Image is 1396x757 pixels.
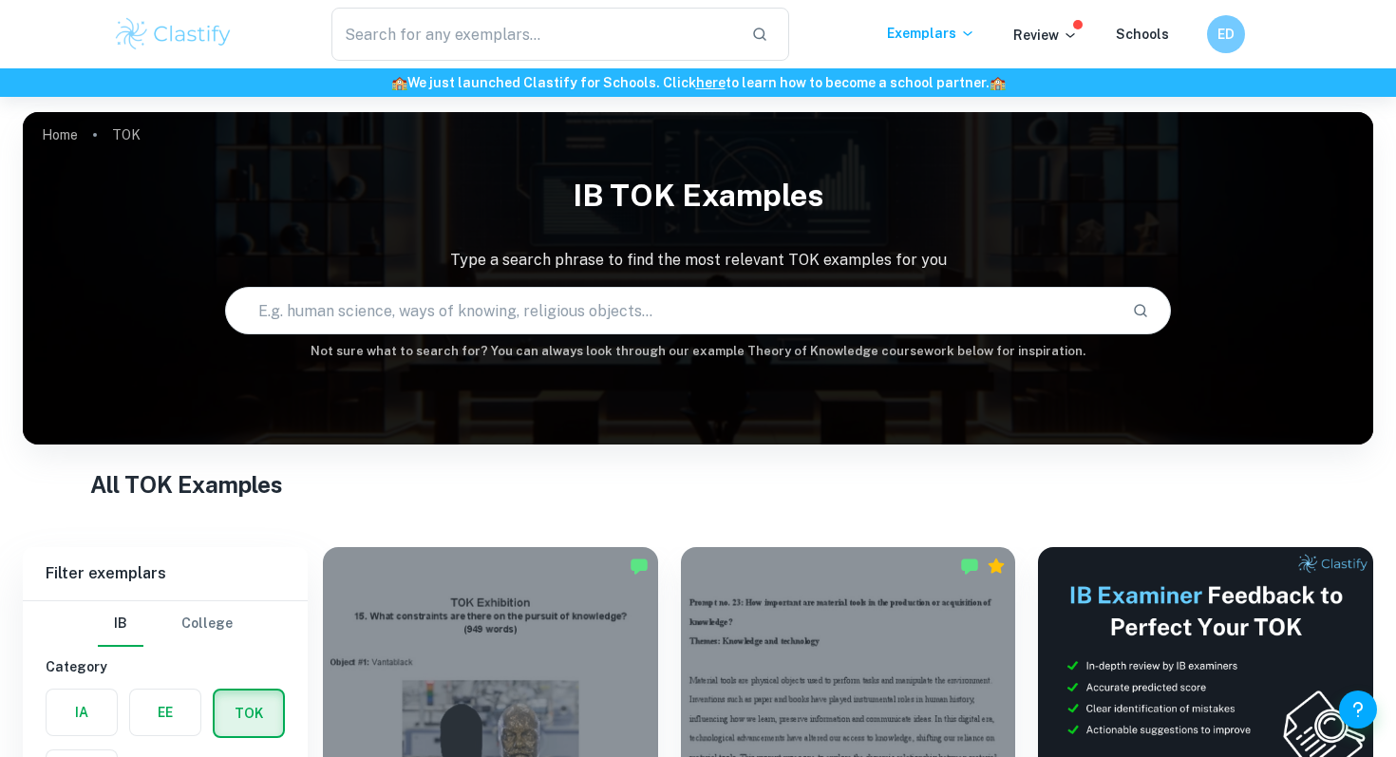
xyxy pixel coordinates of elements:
h1: All TOK Examples [90,467,1306,502]
button: College [181,601,233,647]
p: Review [1013,25,1078,46]
button: Search [1124,294,1157,327]
img: Marked [630,557,649,576]
h1: IB TOK examples [23,165,1373,226]
a: here [696,75,726,90]
div: Premium [987,557,1006,576]
h6: ED [1216,24,1237,45]
a: Home [42,122,78,148]
button: IA [47,690,117,735]
button: Help and Feedback [1339,691,1377,729]
span: 🏫 [391,75,407,90]
h6: Category [46,656,285,677]
h6: We just launched Clastify for Schools. Click to learn how to become a school partner. [4,72,1392,93]
button: ED [1207,15,1245,53]
img: Marked [960,557,979,576]
h6: Not sure what to search for? You can always look through our example Theory of Knowledge coursewo... [23,342,1373,361]
button: IB [98,601,143,647]
input: Search for any exemplars... [331,8,736,61]
img: Clastify logo [113,15,234,53]
span: 🏫 [990,75,1006,90]
a: Schools [1116,27,1169,42]
p: TOK [112,124,141,145]
p: Exemplars [887,23,975,44]
button: EE [130,690,200,735]
div: Filter type choice [98,601,233,647]
input: E.g. human science, ways of knowing, religious objects... [226,284,1116,337]
h6: Filter exemplars [23,547,308,600]
p: Type a search phrase to find the most relevant TOK examples for you [23,249,1373,272]
button: TOK [215,691,283,736]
